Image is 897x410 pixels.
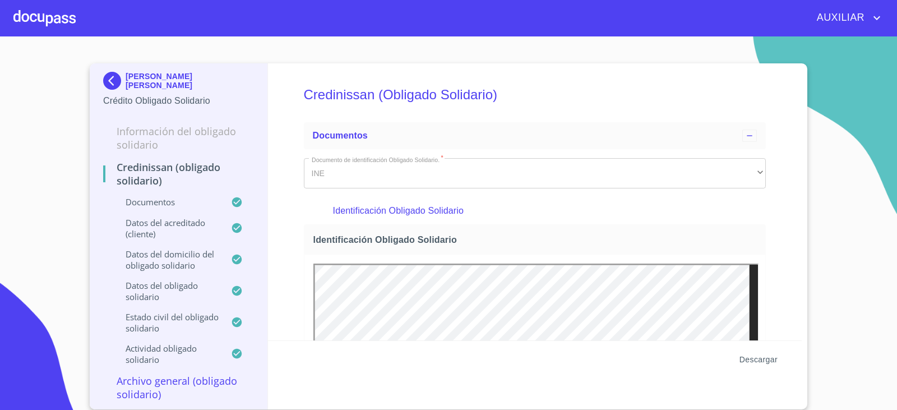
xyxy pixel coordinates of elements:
button: Descargar [735,349,782,370]
h5: Credinissan (Obligado Solidario) [304,72,766,118]
img: Docupass spot blue [103,72,126,90]
span: Documentos [313,131,368,140]
p: Estado civil del obligado solidario [103,311,231,334]
span: Descargar [739,353,778,367]
button: account of current user [808,9,884,27]
span: Identificación Obligado Solidario [313,234,761,246]
p: Archivo General (Obligado Solidario) [103,374,254,401]
span: AUXILIAR [808,9,870,27]
div: INE [304,158,766,188]
p: Actividad obligado solidario [103,343,231,365]
p: [PERSON_NAME] [PERSON_NAME] [126,72,254,90]
p: Datos del obligado solidario [103,280,231,302]
p: Credinissan (Obligado Solidario) [103,160,254,187]
p: Datos del Domicilio del Obligado Solidario [103,248,231,271]
p: Crédito Obligado Solidario [103,94,254,108]
div: Documentos [304,122,766,149]
p: Datos del acreditado (cliente) [103,217,231,239]
p: Identificación Obligado Solidario [333,204,737,218]
p: Información del Obligado Solidario [103,125,254,151]
p: Documentos [103,196,231,208]
div: [PERSON_NAME] [PERSON_NAME] [103,72,254,94]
